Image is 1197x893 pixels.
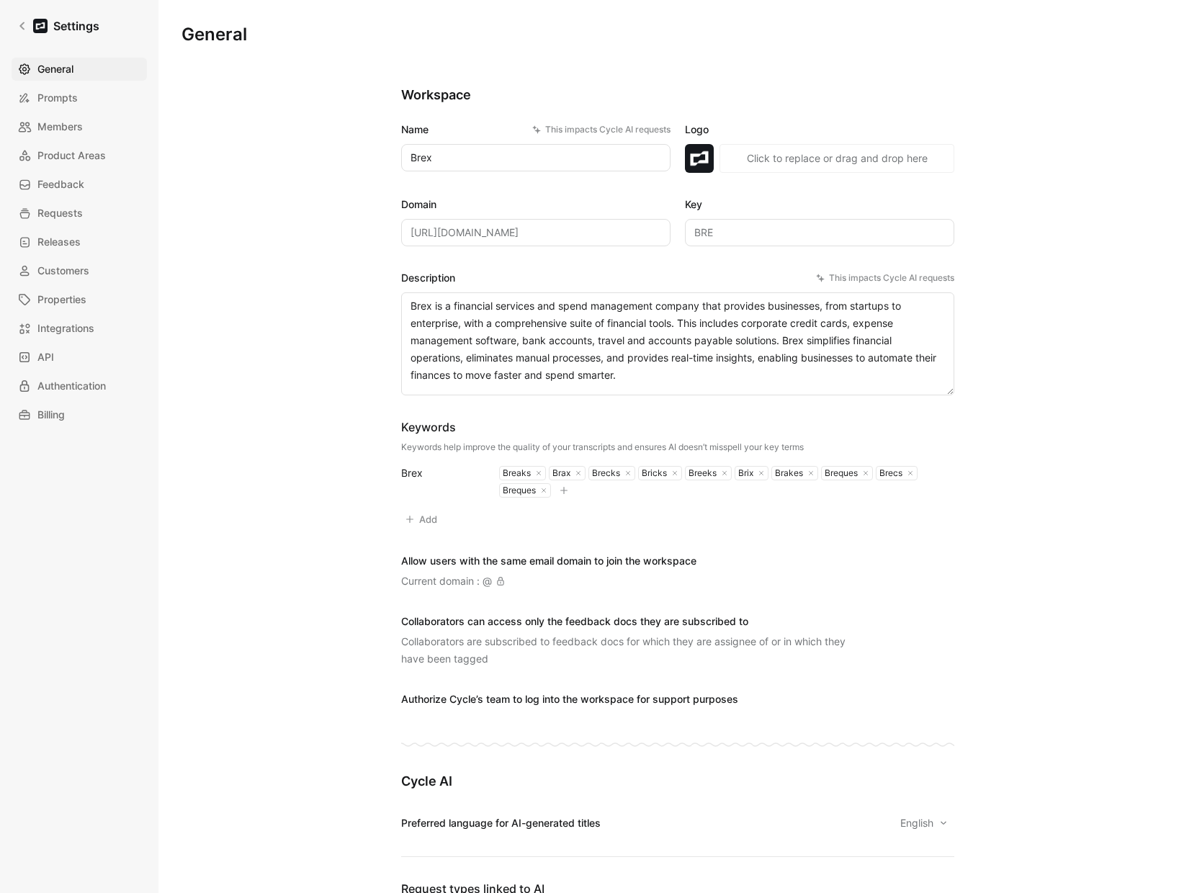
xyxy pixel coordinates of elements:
a: General [12,58,147,81]
div: Keywords help improve the quality of your transcripts and ensures AI doesn’t misspell your key terms [401,441,804,453]
label: Description [401,269,954,287]
span: Properties [37,291,86,308]
button: English [894,813,954,833]
div: Brecks [589,467,620,479]
div: Allow users with the same email domain to join the workspace [401,552,696,570]
span: Members [37,118,83,135]
button: Add [401,509,444,529]
span: Feedback [37,176,84,193]
div: Keywords [401,418,804,436]
input: Some placeholder [401,219,671,246]
div: Current domain : @ [401,573,505,590]
span: English [900,815,936,832]
div: Preferred language for AI-generated titles [401,815,601,832]
div: Brax [550,467,570,479]
a: Properties [12,288,147,311]
span: Releases [37,233,81,251]
a: Billing [12,403,147,426]
div: Brecs [877,467,902,479]
div: Collaborators can access only the feedback docs they are subscribed to [401,613,862,630]
img: logo [685,144,714,173]
div: Breaks [500,467,531,479]
span: Authentication [37,377,106,395]
span: Prompts [37,89,78,107]
a: Members [12,115,147,138]
span: Billing [37,406,65,423]
span: Customers [37,262,89,279]
a: Requests [12,202,147,225]
span: Product Areas [37,147,106,164]
div: Breques [822,467,858,479]
a: Feedback [12,173,147,196]
div: Brakes [772,467,803,479]
h1: General [181,23,247,46]
span: Requests [37,205,83,222]
a: Integrations [12,317,147,340]
a: Prompts [12,86,147,109]
textarea: Brex is a financial services and spend management company that provides businesses, from startups... [401,292,954,395]
a: API [12,346,147,369]
button: Click to replace or drag and drop here [719,144,954,173]
div: Authorize Cycle’s team to log into the workspace for support purposes [401,691,738,708]
a: Authentication [12,374,147,398]
h2: Workspace [401,86,954,104]
div: Collaborators are subscribed to feedback docs for which they are assignee of or in which they hav... [401,633,862,668]
a: Product Areas [12,144,147,167]
div: Bricks [639,467,667,479]
span: Integrations [37,320,94,337]
a: Releases [12,230,147,253]
a: Settings [12,12,105,40]
label: Logo [685,121,954,138]
label: Name [401,121,671,138]
a: Customers [12,259,147,282]
div: Brix [735,467,753,479]
span: General [37,60,73,78]
div: Breques [500,485,536,496]
div: This impacts Cycle AI requests [532,122,671,137]
div: Brex [401,465,482,482]
label: Key [685,196,954,213]
h1: Settings [53,17,99,35]
div: This impacts Cycle AI requests [816,271,954,285]
div: Breeks [686,467,717,479]
h2: Cycle AI [401,773,954,790]
span: API [37,349,54,366]
label: Domain [401,196,671,213]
